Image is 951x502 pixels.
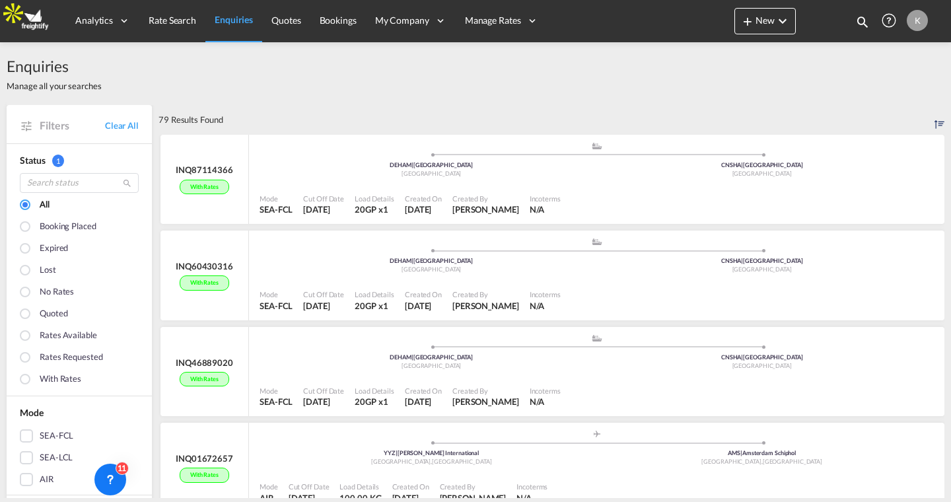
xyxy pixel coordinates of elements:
[355,396,394,408] div: 20GP x 1
[732,362,792,369] span: [GEOGRAPHIC_DATA]
[20,407,44,418] span: Mode
[530,289,561,299] div: Incoterms
[452,204,519,215] span: [PERSON_NAME]
[701,458,762,465] span: [GEOGRAPHIC_DATA]
[516,482,547,491] div: Incoterms
[440,482,507,491] div: Created By
[411,161,413,168] span: |
[355,194,394,203] div: Load Details
[303,289,344,299] div: Cut Off Date
[40,307,67,322] div: Quoted
[405,396,442,408] div: 10 Sep 2025
[303,204,330,215] span: [DATE]
[721,161,803,168] span: CNSHA [GEOGRAPHIC_DATA]
[7,55,102,77] span: Enquiries
[40,198,50,213] div: All
[390,353,473,361] span: DEHAM [GEOGRAPHIC_DATA]
[390,257,473,264] span: DEHAM [GEOGRAPHIC_DATA]
[452,301,519,311] span: [PERSON_NAME]
[405,396,431,407] span: [DATE]
[303,194,344,203] div: Cut Off Date
[934,105,944,134] div: Sort by: Created on
[740,449,742,456] span: |
[402,170,461,177] span: [GEOGRAPHIC_DATA]
[303,301,330,311] span: [DATE]
[452,300,519,312] div: Jesper Johansen
[40,118,105,133] span: Filters
[589,335,605,341] md-icon: assets/icons/custom/ship-fill.svg
[384,449,479,456] span: YYZ [PERSON_NAME] International
[530,386,561,396] div: Incoterms
[741,257,743,264] span: |
[452,396,519,408] div: Jesper Johansen
[40,429,73,443] div: SEA-FCL
[405,301,431,311] span: [DATE]
[40,264,56,278] div: Lost
[40,329,97,343] div: Rates available
[589,238,605,245] md-icon: assets/icons/custom/ship-fill.svg
[180,275,229,291] div: With rates
[40,373,81,387] div: With rates
[260,386,293,396] div: Mode
[355,203,394,215] div: 20GP x 1
[530,203,545,215] div: N/A
[741,161,743,168] span: |
[405,386,442,396] div: Created On
[176,164,233,176] div: INQ87114366
[411,257,413,264] span: |
[371,458,432,465] span: [GEOGRAPHIC_DATA]
[530,194,561,203] div: Incoterms
[530,396,545,408] div: N/A
[40,473,53,486] div: AIR
[432,458,491,465] span: [GEOGRAPHIC_DATA]
[158,135,944,231] div: INQ87114366With rates assets/icons/custom/ship-fill.svgassets/icons/custom/roll-o-plane.svgOrigin...
[158,231,944,327] div: INQ60430316With rates assets/icons/custom/ship-fill.svgassets/icons/custom/roll-o-plane.svgOrigin...
[589,143,605,149] md-icon: assets/icons/custom/ship-fill.svg
[763,458,822,465] span: [GEOGRAPHIC_DATA]
[452,386,519,396] div: Created By
[180,468,229,483] div: With rates
[732,266,792,273] span: [GEOGRAPHIC_DATA]
[402,266,461,273] span: [GEOGRAPHIC_DATA]
[176,357,233,369] div: INQ46889020
[721,257,803,264] span: CNSHA [GEOGRAPHIC_DATA]
[303,300,344,312] div: 10 Sep 2025
[339,482,381,491] div: Load Details
[20,155,45,166] span: Status
[158,105,223,134] div: 79 Results Found
[530,300,545,312] div: N/A
[396,449,398,456] span: |
[452,194,519,203] div: Created By
[452,203,519,215] div: Jesper Johansen
[289,482,330,491] div: Cut Off Date
[40,451,73,464] div: SEA-LCL
[405,300,442,312] div: 10 Sep 2025
[40,351,103,365] div: Rates Requested
[260,300,293,312] div: SEA-FCL
[260,289,293,299] div: Mode
[176,452,233,464] div: INQ01672657
[122,178,132,188] md-icon: icon-magnify
[260,482,278,491] div: Mode
[761,458,763,465] span: ,
[40,242,68,256] div: Expired
[728,449,796,456] span: AMS Amsterdam Schiphol
[303,396,330,407] span: [DATE]
[452,289,519,299] div: Created By
[405,204,431,215] span: [DATE]
[589,431,605,437] md-icon: assets/icons/custom/roll-o-plane.svg
[20,429,139,443] md-checkbox: SEA-FCL
[40,220,96,234] div: Booking placed
[431,458,432,465] span: ,
[7,80,102,92] span: Manage all your searches
[20,473,139,486] md-checkbox: AIR
[411,353,413,361] span: |
[180,180,229,195] div: With rates
[52,155,64,167] span: 1
[452,396,519,407] span: [PERSON_NAME]
[158,327,944,423] div: INQ46889020With rates assets/icons/custom/ship-fill.svgassets/icons/custom/roll-o-plane.svgOrigin...
[260,396,293,408] div: SEA-FCL
[721,353,803,361] span: CNSHA [GEOGRAPHIC_DATA]
[260,203,293,215] div: SEA-FCL
[405,289,442,299] div: Created On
